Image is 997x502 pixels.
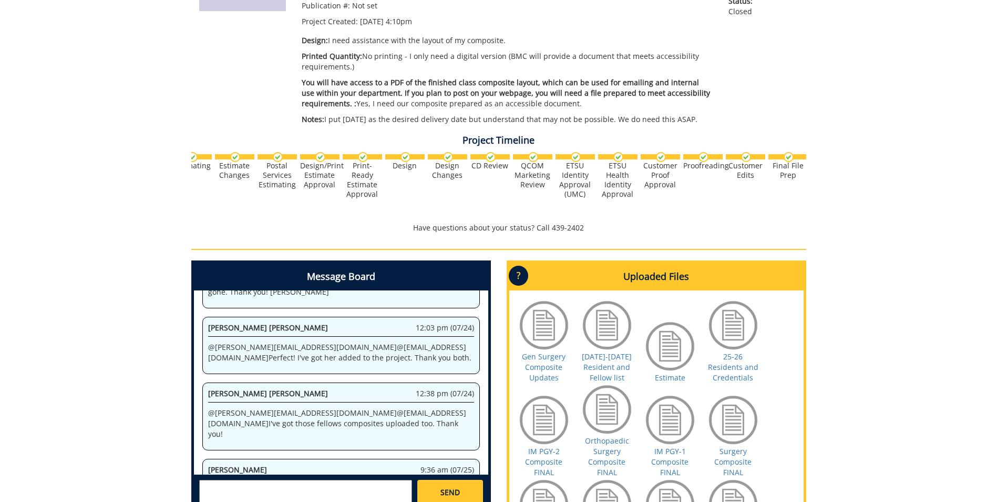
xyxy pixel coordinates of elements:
span: [DATE] 4:10pm [360,16,412,26]
img: checkmark [443,152,453,162]
img: checkmark [315,152,325,162]
div: Customer Edits [726,161,765,180]
img: checkmark [400,152,410,162]
a: Gen Surgery Composite Updates [522,352,566,383]
span: 12:03 pm (07/24) [416,323,474,333]
div: Postal Services Estimating [258,161,297,189]
a: [DATE]-[DATE] Resident and Fellow list [582,352,632,383]
a: Surgery Composite FINAL [714,446,752,477]
span: You will have access to a PDF of the finished class composite layout, which can be used for email... [302,77,710,108]
div: Design Changes [428,161,467,180]
div: Design/Print Estimate Approval [300,161,340,189]
p: ? [509,266,528,286]
h4: Project Timeline [191,135,806,146]
div: Estimate Changes [215,161,254,180]
div: Final File Prep [768,161,808,180]
span: Not set [352,1,377,11]
img: checkmark [571,152,581,162]
div: QCOM Marketing Review [513,161,552,189]
div: Proofreading [683,161,723,170]
h4: Message Board [194,263,488,290]
img: checkmark [273,152,283,162]
p: Yes, I need our composite prepared as an accessible document. [302,77,713,109]
div: Customer Proof Approval [641,161,680,189]
div: ETSU Identity Approval (UMC) [556,161,595,199]
span: Design: [302,35,328,45]
a: IM PGY-1 Composite FINAL [651,446,688,477]
span: [PERSON_NAME] [208,465,267,475]
img: checkmark [784,152,794,162]
img: checkmark [528,152,538,162]
a: 25-26 Residents and Credentials [708,352,758,383]
img: checkmark [613,152,623,162]
span: 12:38 pm (07/24) [416,388,474,399]
span: SEND [440,487,460,498]
p: I need assistance with the layout of my composite. [302,35,713,46]
div: Design [385,161,425,170]
img: checkmark [656,152,666,162]
a: IM PGY-2 Composite FINAL [525,446,562,477]
span: Printed Quantity: [302,51,362,61]
span: [PERSON_NAME] [PERSON_NAME] [208,388,328,398]
a: Orthopaedic Surgery Composite FINAL [585,436,629,477]
span: Notes: [302,114,324,124]
span: Publication #: [302,1,350,11]
p: @ [PERSON_NAME][EMAIL_ADDRESS][DOMAIN_NAME] @ [EMAIL_ADDRESS][DOMAIN_NAME] I've got those fellows... [208,408,474,439]
span: Project Created: [302,16,358,26]
div: CD Review [470,161,510,170]
p: I put [DATE] as the desired delivery date but understand that may not be possible. We do need thi... [302,114,713,125]
p: Have questions about your status? Call 439-2402 [191,223,806,233]
p: @ [PERSON_NAME][EMAIL_ADDRESS][DOMAIN_NAME] @ [EMAIL_ADDRESS][DOMAIN_NAME] Perfect! I've got her ... [208,342,474,363]
div: Estimating [172,161,212,170]
div: Print-Ready Estimate Approval [343,161,382,199]
img: checkmark [230,152,240,162]
a: Estimate [655,373,685,383]
img: checkmark [741,152,751,162]
p: No printing - I only need a digital version (BMC will provide a document that meets accessibility... [302,51,713,72]
img: checkmark [486,152,496,162]
span: [PERSON_NAME] [PERSON_NAME] [208,323,328,333]
img: checkmark [698,152,708,162]
h4: Uploaded Files [509,263,804,290]
img: checkmark [188,152,198,162]
img: checkmark [358,152,368,162]
div: ETSU Health Identity Approval [598,161,638,199]
span: 9:36 am (07/25) [420,465,474,475]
